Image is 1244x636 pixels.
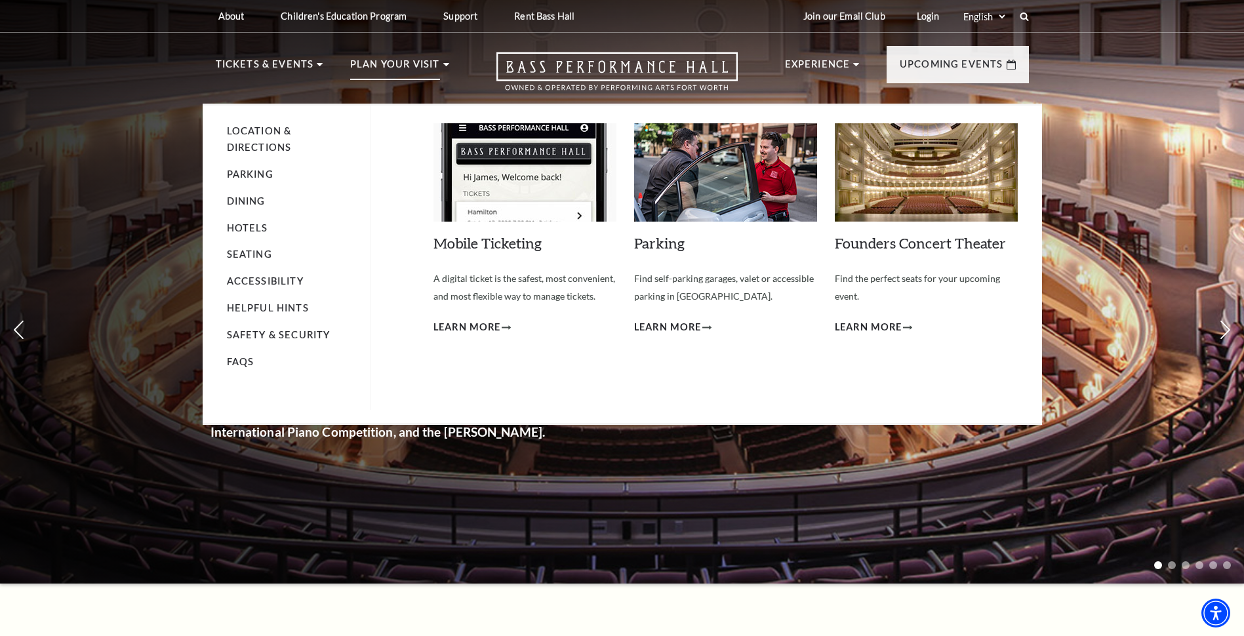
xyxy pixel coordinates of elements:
[433,319,512,336] a: Learn More Mobile Ticketing
[227,302,309,313] a: Helpful Hints
[900,56,1003,80] p: Upcoming Events
[443,10,477,22] p: Support
[634,234,685,252] a: Parking
[835,123,1018,222] img: Founders Concert Theater
[227,248,272,260] a: Seating
[433,319,501,336] span: Learn More
[961,10,1007,23] select: Select:
[227,169,273,180] a: Parking
[433,123,616,222] img: Mobile Ticketing
[835,319,902,336] span: Learn More
[433,234,542,252] a: Mobile Ticketing
[1201,599,1230,627] div: Accessibility Menu
[350,56,440,80] p: Plan Your Visit
[227,195,266,207] a: Dining
[514,10,574,22] p: Rent Bass Hall
[433,270,616,305] p: A digital ticket is the safest, most convenient, and most flexible way to manage tickets.
[218,10,245,22] p: About
[216,56,314,80] p: Tickets & Events
[835,270,1018,305] p: Find the perfect seats for your upcoming event.
[281,10,407,22] p: Children's Education Program
[227,329,331,340] a: Safety & Security
[634,319,712,336] a: Learn More Parking
[835,319,913,336] a: Learn More Founders Concert Theater
[634,270,817,305] p: Find self-parking garages, valet or accessible parking in [GEOGRAPHIC_DATA].
[227,222,268,233] a: Hotels
[634,123,817,222] img: Parking
[227,275,304,287] a: Accessibility
[227,125,292,153] a: Location & Directions
[785,56,851,80] p: Experience
[227,356,254,367] a: FAQs
[211,277,567,439] strong: For over 25 years, the [PERSON_NAME] and [PERSON_NAME] Performance Hall has been a Fort Worth ico...
[634,319,702,336] span: Learn More
[449,52,785,104] a: Open this option
[835,234,1006,252] a: Founders Concert Theater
